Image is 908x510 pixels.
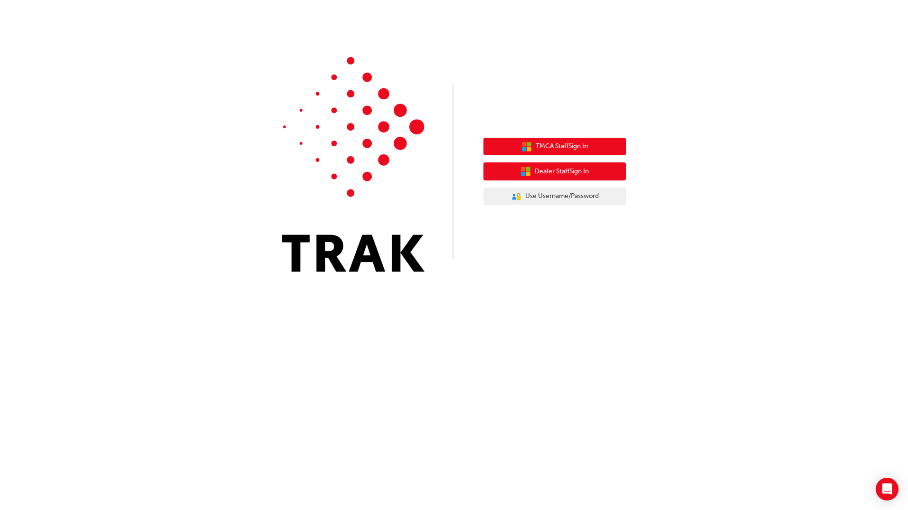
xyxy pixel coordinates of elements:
[876,478,899,501] div: Open Intercom Messenger
[535,166,589,177] span: Dealer Staff Sign In
[483,162,626,180] button: Dealer StaffSign In
[483,138,626,156] button: TMCA StaffSign In
[536,141,588,152] span: TMCA Staff Sign In
[282,57,425,272] img: Trak
[525,191,599,202] span: Use Username/Password
[483,188,626,206] button: Use Username/Password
